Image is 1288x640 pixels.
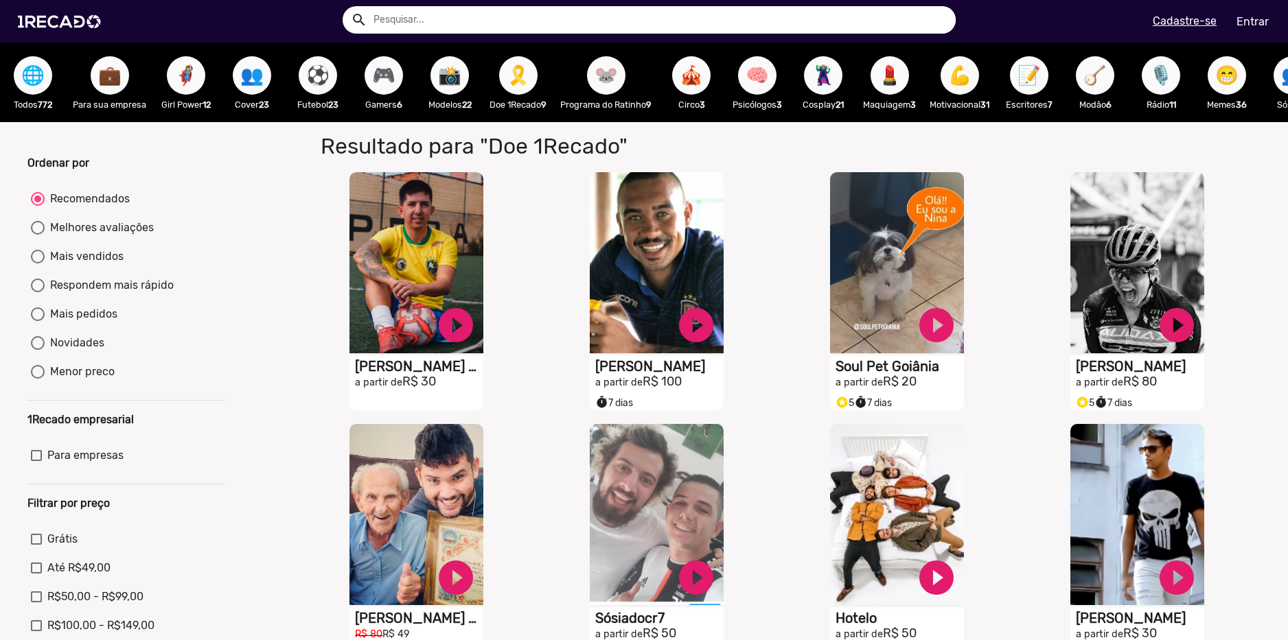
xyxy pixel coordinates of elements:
[836,628,883,640] small: a partir de
[595,377,643,388] small: a partir de
[1135,98,1187,111] p: Rádio
[1076,392,1089,409] i: Selo super talento
[836,375,964,390] h2: R$ 20
[38,99,52,110] b: 772
[1153,14,1217,27] u: Cadastre-se
[45,220,154,236] div: Melhores avaliações
[47,447,124,464] span: Para empresas
[435,557,476,598] a: play_circle_filled
[358,98,410,111] p: Gamers
[948,56,971,95] span: 💪
[1070,172,1204,353] video: S1RECADO vídeos dedicados para fãs e empresas
[14,56,52,95] button: 🌐
[916,305,957,346] a: play_circle_filled
[672,56,711,95] button: 🎪
[1169,99,1176,110] b: 11
[587,56,625,95] button: 🐭
[836,392,849,409] i: Selo super talento
[98,56,122,95] span: 💼
[916,557,957,598] a: play_circle_filled
[1069,98,1121,111] p: Modão
[777,99,782,110] b: 3
[1076,396,1089,409] small: stars
[45,191,130,207] div: Recomendados
[306,56,330,95] span: ⚽
[47,589,143,605] span: R$50,00 - R$99,00
[174,56,198,95] span: 🦸‍♀️
[646,99,652,110] b: 9
[1083,56,1107,95] span: 🪕
[590,172,724,353] video: S1RECADO vídeos dedicados para fãs e empresas
[836,396,849,409] small: stars
[836,377,883,388] small: a partir de
[355,610,483,626] h1: [PERSON_NAME] E O Vovô Anesio
[700,99,705,110] b: 3
[1076,610,1204,626] h1: [PERSON_NAME]
[1076,375,1204,390] h2: R$ 80
[560,98,652,111] p: Programa do Ratinho
[1010,56,1048,95] button: 📝
[167,56,205,95] button: 🦸‍♀️
[595,358,724,375] h1: [PERSON_NAME]
[203,99,211,110] b: 12
[1149,56,1173,95] span: 🎙️
[47,531,78,547] span: Grátis
[595,56,618,95] span: 🐭
[310,133,930,159] h1: Resultado para "Doe 1Recado"
[1094,397,1132,409] span: 7 dias
[941,56,979,95] button: 💪
[1156,557,1197,598] a: play_circle_filled
[233,56,271,95] button: 👥
[676,305,717,346] a: play_circle_filled
[910,99,916,110] b: 3
[292,98,344,111] p: Futebol
[595,375,724,390] h2: R$ 100
[240,56,264,95] span: 👥
[1094,396,1107,409] small: timer
[836,99,844,110] b: 21
[595,628,643,640] small: a partir de
[1048,99,1053,110] b: 7
[1076,628,1123,640] small: a partir de
[812,56,835,95] span: 🦹🏼‍♀️
[836,610,964,626] h1: Hotelo
[1076,377,1123,388] small: a partir de
[830,172,964,353] video: S1RECADO vídeos dedicados para fãs e empresas
[363,6,956,34] input: Pesquisar...
[160,98,212,111] p: Girl Power
[45,335,104,351] div: Novidades
[836,397,854,409] span: 5
[462,99,472,110] b: 22
[830,424,964,605] video: S1RECADO vídeos dedicados para fãs e empresas
[27,497,110,510] b: Filtrar por preço
[47,560,111,576] span: Até R$49,00
[45,306,117,322] div: Mais pedidos
[45,248,124,265] div: Mais vendidos
[355,375,483,390] h2: R$ 30
[680,56,703,95] span: 🎪
[349,172,483,353] video: S1RECADO vídeos dedicados para fãs e empresas
[299,56,337,95] button: ⚽
[355,358,483,375] h1: [PERSON_NAME] R9
[355,377,402,388] small: a partir de
[7,98,59,111] p: Todos
[27,156,89,169] b: Ordenar por
[980,99,989,110] b: 31
[1201,98,1253,111] p: Memes
[871,56,909,95] button: 💄
[595,396,608,409] small: timer
[731,98,783,111] p: Psicólogos
[854,397,892,409] span: 7 dias
[47,617,154,634] span: R$100,00 - R$149,00
[804,56,842,95] button: 🦹🏼‍♀️
[1106,99,1112,110] b: 6
[397,99,402,110] b: 6
[259,99,269,110] b: 23
[490,98,547,111] p: Doe 1Recado
[507,56,530,95] span: 🎗️
[1076,358,1204,375] h1: [PERSON_NAME]
[797,98,849,111] p: Cosplay
[595,397,633,409] span: 7 dias
[746,56,769,95] span: 🧠
[226,98,278,111] p: Cover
